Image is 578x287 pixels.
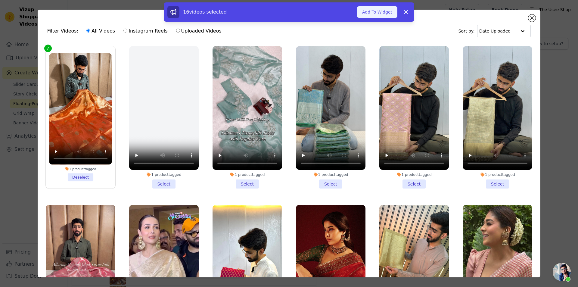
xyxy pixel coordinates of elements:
div: 1 product tagged [129,172,199,177]
span: 16 videos selected [183,9,227,15]
label: All Videos [86,27,115,35]
button: Add To Widget [357,6,397,18]
label: Uploaded Videos [176,27,222,35]
label: Instagram Reels [123,27,168,35]
div: Filter Videos: [47,24,225,38]
div: Sort by: [458,25,531,37]
div: 1 product tagged [49,167,112,171]
div: Open chat [553,263,571,281]
div: 1 product tagged [296,172,365,177]
div: 1 product tagged [213,172,282,177]
div: 1 product tagged [379,172,449,177]
div: 1 product tagged [463,172,532,177]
